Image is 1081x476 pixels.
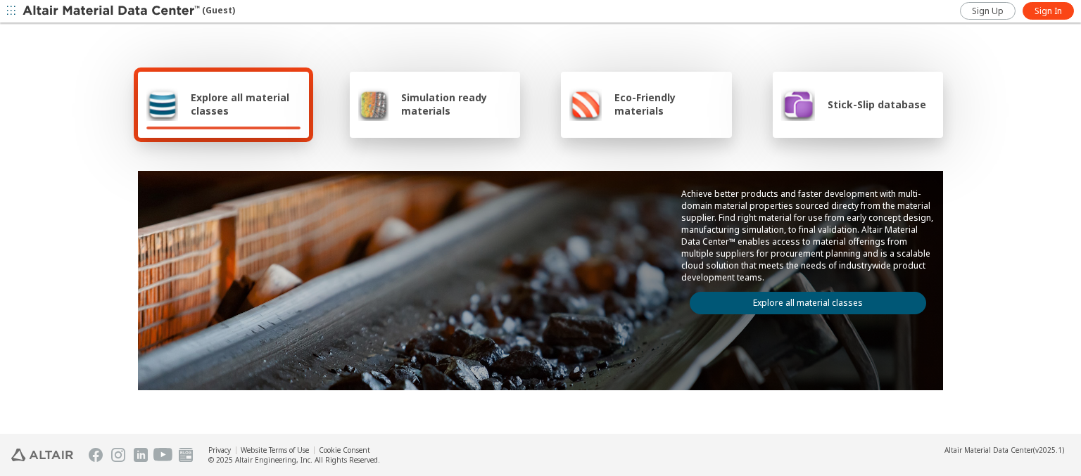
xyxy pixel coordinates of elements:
img: Explore all material classes [146,87,178,121]
span: Simulation ready materials [401,91,512,117]
a: Sign In [1023,2,1074,20]
span: Sign In [1035,6,1062,17]
span: Altair Material Data Center [944,445,1033,455]
div: © 2025 Altair Engineering, Inc. All Rights Reserved. [208,455,380,465]
span: Explore all material classes [191,91,301,117]
span: Eco-Friendly materials [614,91,723,117]
img: Altair Engineering [11,449,73,461]
a: Website Terms of Use [241,445,309,455]
img: Simulation ready materials [358,87,388,121]
span: Sign Up [972,6,1004,17]
a: Explore all material classes [690,292,926,314]
img: Stick-Slip database [781,87,815,121]
div: (Guest) [23,4,235,18]
p: Achieve better products and faster development with multi-domain material properties sourced dire... [681,188,935,283]
a: Sign Up [960,2,1016,20]
a: Privacy [208,445,231,455]
span: Stick-Slip database [828,98,926,111]
div: (v2025.1) [944,445,1064,455]
img: Eco-Friendly materials [569,87,602,121]
a: Cookie Consent [319,445,370,455]
img: Altair Material Data Center [23,4,202,18]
